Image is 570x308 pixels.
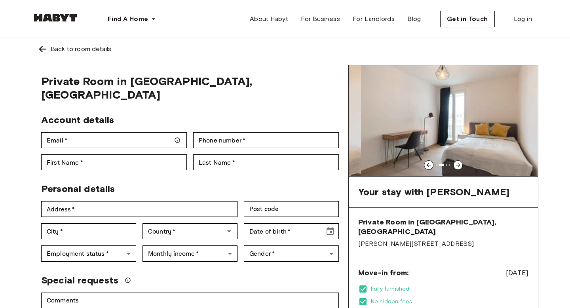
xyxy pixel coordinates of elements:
a: For Business [294,11,346,27]
span: About Habyt [250,14,288,24]
div: Address [41,201,237,217]
div: First Name [41,154,187,170]
button: Get in Touch [440,11,495,27]
button: Find A Home [101,11,162,27]
span: Fully furnished [371,285,528,293]
div: Back to room details [51,44,111,54]
span: Personal details [41,183,115,194]
span: Your stay with [PERSON_NAME] [358,186,509,198]
span: Private Room in [GEOGRAPHIC_DATA], [GEOGRAPHIC_DATA] [358,217,528,236]
span: Blog [407,14,421,24]
div: Post code [244,201,339,217]
a: About Habyt [243,11,294,27]
img: Habyt [32,14,79,22]
span: Move-in from: [358,268,408,278]
span: [PERSON_NAME][STREET_ADDRESS] [358,240,528,248]
span: Log in [514,14,532,24]
span: [DATE] [506,268,528,278]
svg: Make sure your email is correct — we'll send your booking details there. [174,137,180,143]
span: Special requests [41,274,118,286]
span: Find A Home [108,14,148,24]
span: Account details [41,114,114,125]
div: Phone number [193,132,339,148]
span: Private Room in [GEOGRAPHIC_DATA], [GEOGRAPHIC_DATA] [41,74,339,101]
button: Open [224,226,235,237]
div: Last Name [193,154,339,170]
span: For Business [301,14,340,24]
div: Email [41,132,187,148]
svg: We'll do our best to accommodate your request, but please note we can't guarantee it will be poss... [125,277,131,283]
a: Left pointing arrowBack to room details [32,38,538,60]
span: For Landlords [353,14,395,24]
button: Choose date [322,223,338,239]
img: Image of the room [361,65,550,176]
div: City [41,223,136,239]
img: Left pointing arrow [38,44,47,54]
span: Get in Touch [447,14,488,24]
a: Log in [507,11,538,27]
a: For Landlords [346,11,401,27]
a: Blog [401,11,427,27]
span: No hidden fees [371,298,528,306]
